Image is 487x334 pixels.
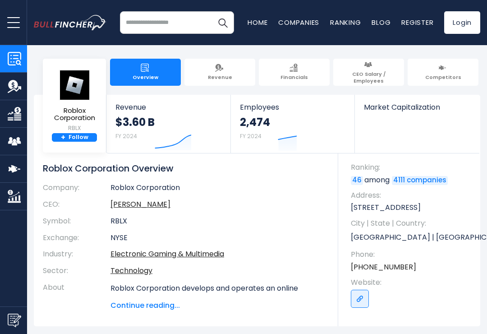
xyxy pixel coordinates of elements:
a: Blog [372,18,391,27]
button: Search [211,11,234,34]
strong: 2,474 [240,115,270,129]
a: Technology [110,265,152,276]
th: Symbol: [43,213,110,230]
p: [STREET_ADDRESS] [351,203,471,213]
a: Employees 2,474 FY 2024 [231,95,355,153]
a: Market Capitalization [355,95,479,127]
a: Go to link [351,290,369,308]
span: City | State | Country: [351,218,471,228]
a: Companies [278,18,319,27]
a: Electronic Gaming & Multimedia [110,249,224,259]
span: Roblox Corporation [48,107,101,122]
small: FY 2024 [240,132,262,140]
span: Address: [351,190,471,200]
th: CEO: [43,196,110,213]
a: Register [401,18,433,27]
th: Industry: [43,246,110,263]
span: Phone: [351,250,471,260]
strong: + [61,134,65,142]
a: Go to homepage [34,15,120,30]
p: [GEOGRAPHIC_DATA] | [GEOGRAPHIC_DATA] | US [351,231,471,244]
strong: $3.60 B [115,115,155,129]
a: Competitors [408,59,478,86]
span: Revenue [115,103,221,111]
a: Ranking [330,18,361,27]
img: RBLX logo [59,70,90,100]
a: Roblox Corporation RBLX [47,70,101,133]
span: Market Capitalization [364,103,470,111]
a: Overview [110,59,181,86]
img: bullfincher logo [34,15,106,30]
p: among [351,175,471,185]
td: NYSE [110,230,325,246]
a: +Follow [52,133,97,142]
span: CEO Salary / Employees [338,71,400,84]
a: Home [248,18,267,27]
a: Revenue $3.60 B FY 2024 [106,95,230,153]
a: 46 [351,176,363,185]
span: Employees [240,103,346,111]
th: Exchange: [43,230,110,246]
span: Overview [133,74,158,80]
a: ceo [110,199,170,209]
span: Ranking: [351,162,471,172]
th: Sector: [43,263,110,279]
th: Company: [43,183,110,196]
small: RBLX [48,124,101,132]
td: Roblox Corporation [110,183,325,196]
h1: Roblox Corporation Overview [43,162,325,174]
span: Website: [351,278,471,288]
a: CEO Salary / Employees [333,59,404,86]
span: Financials [280,74,308,80]
a: Revenue [184,59,255,86]
a: Financials [259,59,330,86]
small: FY 2024 [115,132,137,140]
span: Continue reading... [110,300,325,311]
span: Revenue [208,74,232,80]
th: About [43,279,110,311]
span: Competitors [425,74,461,80]
a: [PHONE_NUMBER] [351,262,416,272]
a: Login [444,11,480,34]
a: 4111 companies [392,176,448,185]
td: RBLX [110,213,325,230]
